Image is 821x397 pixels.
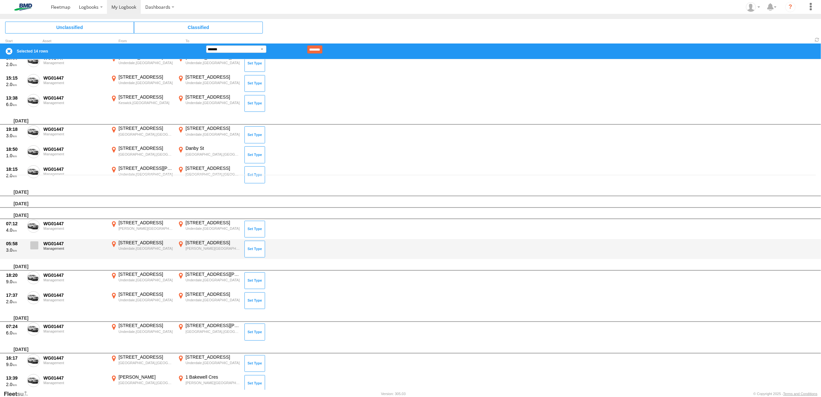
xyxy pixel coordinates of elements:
div: Management [43,227,106,230]
div: [STREET_ADDRESS] [119,74,173,80]
div: Underdale,[GEOGRAPHIC_DATA] [119,61,173,65]
div: Management [43,381,106,385]
div: 13:39 [6,375,24,381]
div: 17:37 [6,292,24,298]
div: 2.0 [6,173,24,179]
div: 2.0 [6,62,24,67]
div: WG01447 [43,95,106,101]
div: WG01447 [43,272,106,278]
label: Click to View Event Location [110,165,174,184]
div: Underdale,[GEOGRAPHIC_DATA] [186,361,240,365]
i: ? [785,2,796,12]
label: Click to View Event Location [110,220,174,238]
label: Click to View Event Location [177,165,241,184]
div: WG01447 [43,324,106,329]
a: Visit our Website [4,391,33,397]
div: [GEOGRAPHIC_DATA],[GEOGRAPHIC_DATA] [186,172,240,177]
div: [GEOGRAPHIC_DATA],[GEOGRAPHIC_DATA] [119,381,173,385]
div: 9.0 [6,362,24,367]
div: WG01447 [43,166,106,172]
div: WG01447 [43,146,106,152]
div: Asset [43,40,107,43]
div: 16:17 [6,355,24,361]
label: Click to View Event Location [177,74,241,93]
label: Clear Selection [5,47,13,55]
div: [GEOGRAPHIC_DATA],[GEOGRAPHIC_DATA] [119,152,173,157]
div: Management [43,152,106,156]
div: [STREET_ADDRESS] [119,94,173,100]
div: Underdale,[GEOGRAPHIC_DATA] [119,172,173,177]
label: Click to View Event Location [177,240,241,258]
div: To [177,40,241,43]
div: Danby St [186,145,240,151]
label: Click to View Event Location [110,323,174,341]
div: Underdale,[GEOGRAPHIC_DATA] [186,101,240,105]
div: [STREET_ADDRESS] [186,240,240,246]
div: 2.0 [6,82,24,87]
div: [STREET_ADDRESS] [119,240,173,246]
label: Click to View Event Location [110,54,174,73]
div: 19:18 [6,126,24,132]
button: Click to Set [244,75,265,92]
label: Click to View Event Location [110,354,174,373]
div: [GEOGRAPHIC_DATA],[GEOGRAPHIC_DATA] [119,361,173,365]
div: Click to Sort [5,40,24,43]
div: Management [43,298,106,302]
label: Click to View Event Location [177,323,241,341]
button: Click to Set [244,355,265,372]
div: Underdale,[GEOGRAPHIC_DATA] [119,278,173,282]
div: Underdale,[GEOGRAPHIC_DATA] [186,298,240,302]
div: [STREET_ADDRESS] [186,94,240,100]
div: [STREET_ADDRESS] [119,220,173,226]
div: [STREET_ADDRESS] [119,291,173,297]
img: bmd-logo.svg [6,4,40,11]
div: Underdale,[GEOGRAPHIC_DATA] [186,61,240,65]
button: Click to Set [244,241,265,257]
label: Click to View Event Location [177,94,241,113]
div: 2.0 [6,382,24,387]
label: Click to View Event Location [110,374,174,393]
div: 3.0 [6,133,24,139]
div: 1 Bakewell Cres [186,374,240,380]
div: [STREET_ADDRESS][PERSON_NAME] [119,165,173,171]
div: [STREET_ADDRESS] [186,165,240,171]
label: Click to View Event Location [110,125,174,144]
label: Click to View Event Location [177,145,241,164]
label: Click to View Event Location [177,220,241,238]
div: 2.0 [6,299,24,305]
div: 4.0 [6,227,24,233]
div: 18:20 [6,272,24,278]
div: WG01447 [43,241,106,247]
div: [STREET_ADDRESS] [119,125,173,131]
label: Click to View Event Location [177,271,241,290]
div: 18:50 [6,146,24,152]
a: Terms and Conditions [783,392,817,396]
button: Click to Set [244,55,265,72]
div: [GEOGRAPHIC_DATA],[GEOGRAPHIC_DATA] [186,329,240,334]
div: Underdale,[GEOGRAPHIC_DATA] [186,132,240,137]
div: Management [43,61,106,65]
div: [STREET_ADDRESS] [186,220,240,226]
label: Click to View Event Location [177,354,241,373]
label: Click to View Event Location [110,291,174,310]
div: 3.0 [6,247,24,253]
button: Click to Set [244,375,265,392]
label: Click to View Event Location [110,94,174,113]
button: Click to Set [244,221,265,237]
div: WG01447 [43,292,106,298]
span: Click to view Classified Trips [134,22,263,33]
label: Click to View Event Location [110,145,174,164]
div: 6.0 [6,102,24,107]
div: 07:12 [6,221,24,227]
div: Underdale,[GEOGRAPHIC_DATA] [119,246,173,251]
div: [STREET_ADDRESS] [186,74,240,80]
div: Management [43,278,106,282]
div: [STREET_ADDRESS] [119,323,173,328]
button: Click to Set [244,146,265,163]
button: Click to Set [244,324,265,340]
div: Daniel Farinola [744,2,762,12]
div: WG01447 [43,375,106,381]
div: Underdale,[GEOGRAPHIC_DATA] [119,298,173,302]
div: Management [43,132,106,136]
div: Management [43,81,106,85]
